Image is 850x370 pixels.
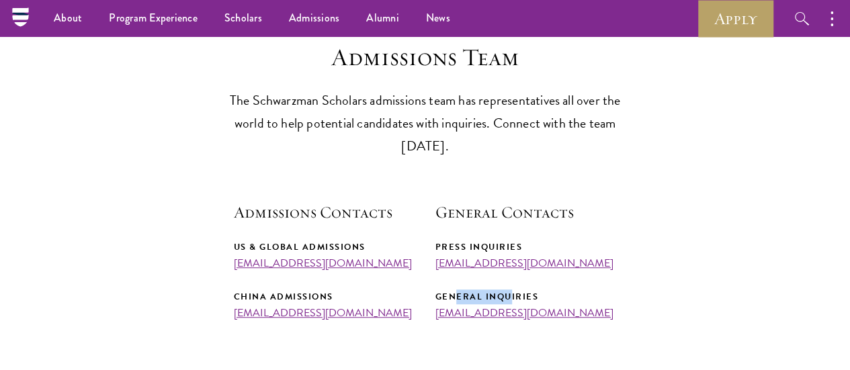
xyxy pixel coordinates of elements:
a: [EMAIL_ADDRESS][DOMAIN_NAME] [234,305,412,321]
a: [EMAIL_ADDRESS][DOMAIN_NAME] [435,255,613,271]
h5: General Contacts [435,201,617,224]
div: General Inquiries [435,289,617,304]
a: [EMAIL_ADDRESS][DOMAIN_NAME] [234,255,412,271]
p: The Schwarzman Scholars admissions team has representatives all over the world to help potential ... [217,89,634,157]
div: Press Inquiries [435,240,617,255]
div: US & Global Admissions [234,240,415,255]
h3: Admissions Team [217,43,634,72]
a: [EMAIL_ADDRESS][DOMAIN_NAME] [435,305,613,321]
div: China Admissions [234,289,415,304]
h5: Admissions Contacts [234,201,415,224]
